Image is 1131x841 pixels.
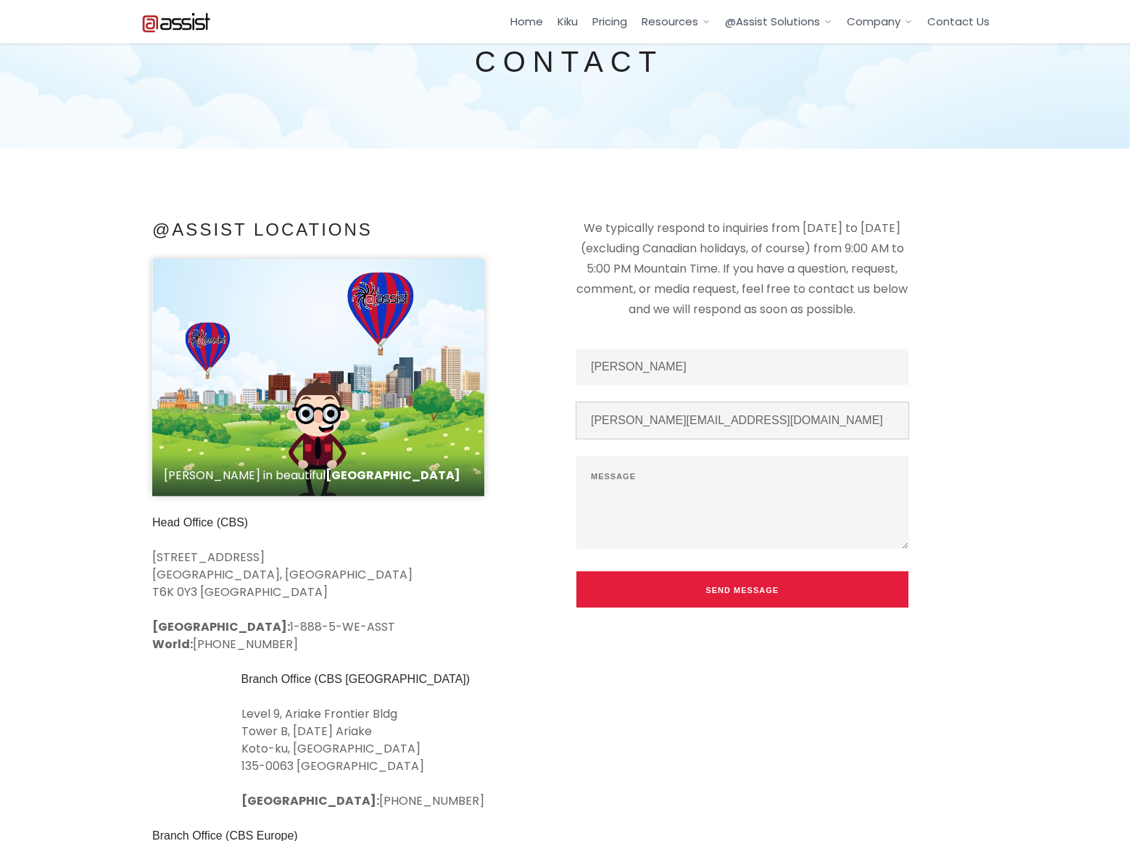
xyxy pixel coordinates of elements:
[642,13,698,30] span: Resources
[847,13,900,30] span: Company
[576,349,908,385] input: Your Name
[326,467,460,484] strong: [GEOGRAPHIC_DATA]
[164,467,473,484] p: [PERSON_NAME] in beautiful
[241,705,484,810] p: Level 9, Ariake Frontier Bldg Tower B, [DATE] Ariake Koto-ku, [GEOGRAPHIC_DATA] 135-0063 [GEOGRAP...
[152,549,413,653] p: [STREET_ADDRESS] [GEOGRAPHIC_DATA], [GEOGRAPHIC_DATA] T6K 0Y3 [GEOGRAPHIC_DATA] 1-888-5-WE-ASST [...
[152,218,486,241] h4: @Assist Locations
[576,218,908,320] p: We typically respond to inquiries from [DATE] to [DATE] (excluding Canadian holidays, of course) ...
[152,618,290,635] strong: [GEOGRAPHIC_DATA]:
[141,11,211,33] img: Atassist Logo
[152,514,413,531] h5: Head Office (CBS)
[152,259,484,496] img: Head Office
[592,13,627,30] a: Pricing
[927,13,990,30] a: Contact Us
[576,571,908,608] button: Send Message
[558,13,578,30] a: Kiku
[241,671,484,688] h5: Branch Office (CBS [GEOGRAPHIC_DATA])
[1058,768,1114,824] iframe: Drift Widget Chat Controller
[152,636,193,652] strong: World:
[241,792,379,809] strong: [GEOGRAPHIC_DATA]:
[510,13,543,30] a: Home
[152,44,986,79] h2: Contact
[725,13,820,30] span: @Assist Solutions
[576,402,908,439] input: Email Address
